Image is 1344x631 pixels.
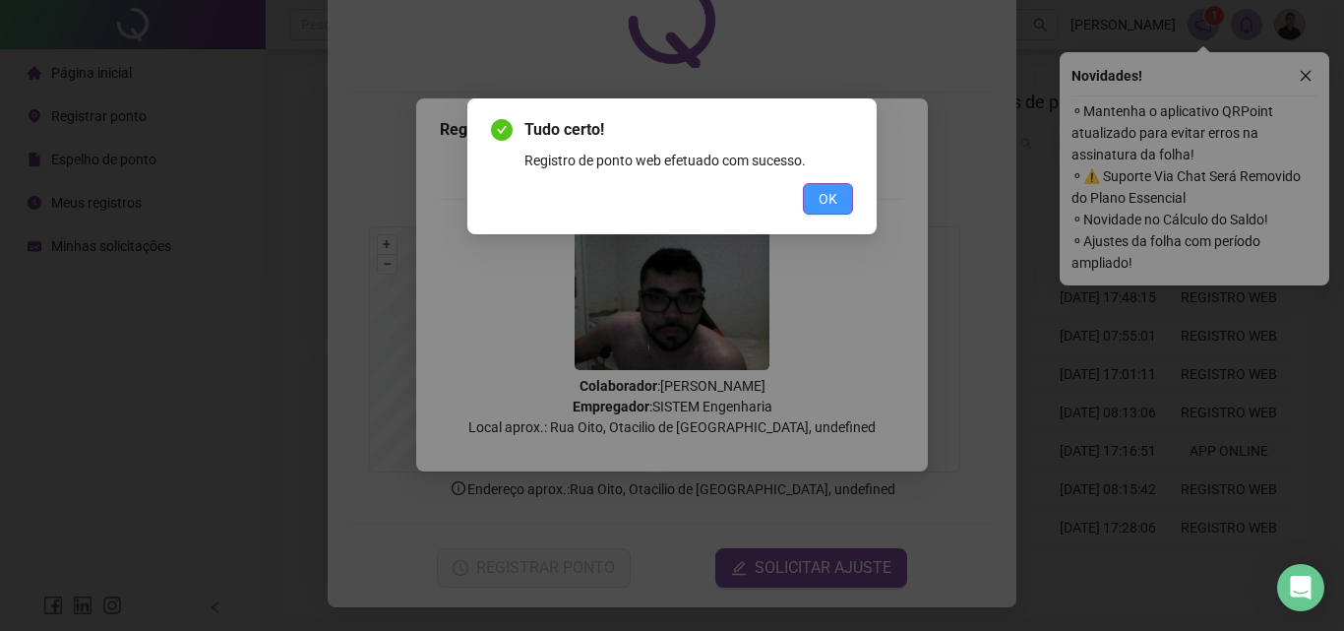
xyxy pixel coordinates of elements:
button: OK [803,183,853,215]
div: Registro de ponto web efetuado com sucesso. [524,150,853,171]
span: OK [819,188,837,210]
span: Tudo certo! [524,118,853,142]
div: Open Intercom Messenger [1277,564,1324,611]
span: check-circle [491,119,513,141]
